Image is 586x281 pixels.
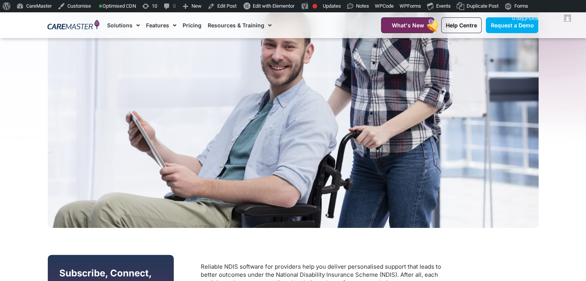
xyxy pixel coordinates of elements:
[312,4,317,8] div: Focus keyphrase not set
[146,12,176,38] a: Features
[525,15,562,21] span: [PERSON_NAME]
[486,17,538,33] a: Request a Demo
[490,22,534,28] span: Request a Demo
[107,12,140,38] a: Solutions
[509,12,574,25] a: G'day,
[107,12,362,38] nav: Menu
[47,20,99,31] img: CareMaster Logo
[183,12,201,38] a: Pricing
[381,17,434,33] a: What's New
[208,12,272,38] a: Resources & Training
[441,17,482,33] a: Help Centre
[446,22,477,28] span: Help Centre
[391,22,424,28] span: What's New
[253,3,294,9] span: Edit with Elementor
